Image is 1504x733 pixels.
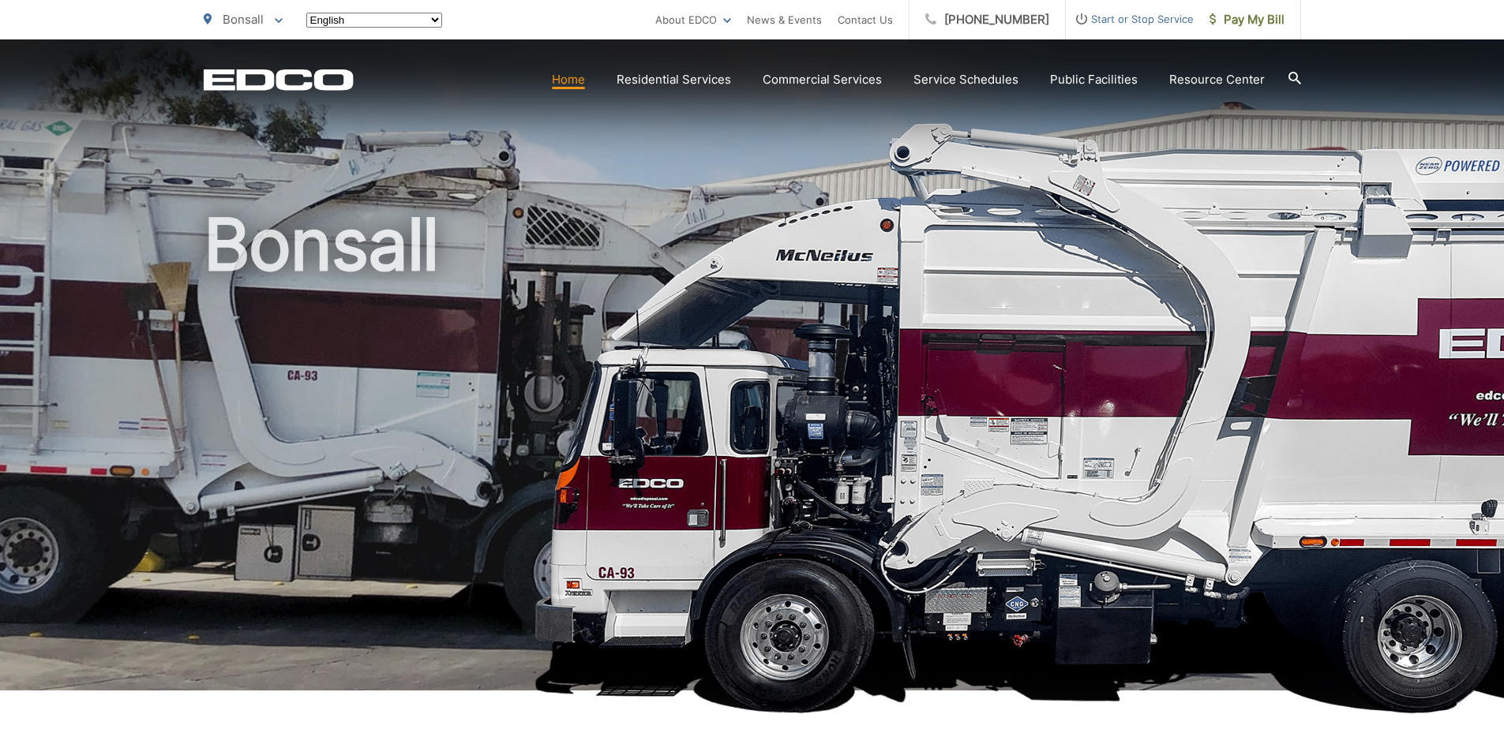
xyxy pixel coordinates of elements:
a: About EDCO [655,10,731,29]
h1: Bonsall [204,205,1301,705]
span: Pay My Bill [1210,10,1285,29]
a: Service Schedules [913,70,1018,89]
span: Bonsall [223,12,264,27]
a: Public Facilities [1050,70,1138,89]
a: Commercial Services [763,70,882,89]
a: Home [552,70,585,89]
a: Residential Services [617,70,731,89]
select: Select a language [306,13,442,28]
a: News & Events [747,10,822,29]
a: EDCD logo. Return to the homepage. [204,69,354,91]
a: Resource Center [1169,70,1265,89]
a: Contact Us [838,10,893,29]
